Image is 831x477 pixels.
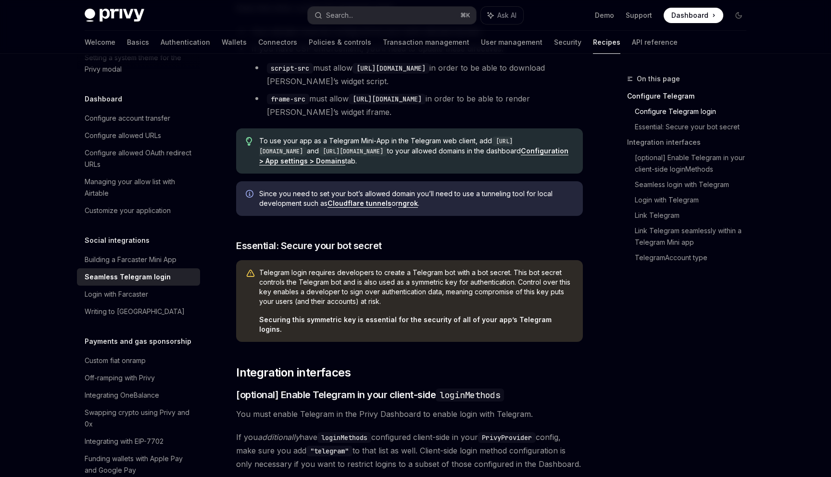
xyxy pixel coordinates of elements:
code: loginMethods [436,389,504,402]
a: Connectors [258,31,297,54]
h5: Dashboard [85,93,122,105]
a: Seamless login with Telegram [635,177,754,192]
a: Off-ramping with Privy [77,369,200,387]
div: Integrating OneBalance [85,389,159,401]
div: Writing to [GEOGRAPHIC_DATA] [85,306,185,317]
span: On this page [637,73,680,85]
span: Telegram login requires developers to create a Telegram bot with a bot secret. This bot secret co... [259,268,573,306]
code: "telegram" [306,446,353,456]
div: Building a Farcaster Mini App [85,254,176,265]
span: ⌘ K [460,12,470,19]
a: Configure Telegram [627,88,754,104]
div: Configure allowed OAuth redirect URLs [85,147,194,170]
a: Login with Farcaster [77,286,200,303]
a: Authentication [161,31,210,54]
code: frame-src [267,94,309,104]
a: Security [554,31,581,54]
li: must allow in order to be able to render [PERSON_NAME]’s widget iframe. [252,92,583,119]
a: Basics [127,31,149,54]
div: Customize your application [85,205,171,216]
li: must allow in order to be able to download [PERSON_NAME]’s widget script. [252,61,583,88]
a: Demo [595,11,614,20]
code: [URL][DOMAIN_NAME] [349,94,426,104]
div: Swapping crypto using Privy and 0x [85,407,194,430]
a: Building a Farcaster Mini App [77,251,200,268]
span: Essential: Secure your bot secret [236,239,382,252]
span: Since you need to set your bot’s allowed domain you’ll need to use a tunneling tool for local dev... [259,189,573,208]
a: ngrok [398,199,418,208]
a: Login with Telegram [635,192,754,208]
a: Configure Telegram login [635,104,754,119]
div: Seamless Telegram login [85,271,171,283]
svg: Tip [246,137,252,146]
a: Wallets [222,31,247,54]
div: Off-ramping with Privy [85,372,155,384]
div: Configure allowed URLs [85,130,161,141]
a: Recipes [593,31,620,54]
code: PrivyProvider [478,432,536,443]
h5: Payments and gas sponsorship [85,336,191,347]
a: Customize your application [77,202,200,219]
a: Integrating OneBalance [77,387,200,404]
a: Welcome [85,31,115,54]
a: Cloudflare tunnels [327,199,391,208]
code: loginMethods [317,432,371,443]
code: script-src [267,63,313,74]
div: Search... [326,10,353,21]
h5: Social integrations [85,235,150,246]
a: Seamless Telegram login [77,268,200,286]
button: Search...⌘K [308,7,476,24]
svg: Info [246,190,255,200]
a: Essential: Secure your bot secret [635,119,754,135]
li: If you have CSP enforcement, you’ll need to update these directives: [236,42,583,119]
span: [optional] Enable Telegram in your client-side [236,388,504,402]
a: Transaction management [383,31,469,54]
span: You must enable Telegram in the Privy Dashboard to enable login with Telegram. [236,407,583,421]
button: Ask AI [481,7,523,24]
img: dark logo [85,9,144,22]
div: Login with Farcaster [85,289,148,300]
a: Policies & controls [309,31,371,54]
div: Custom fiat onramp [85,355,146,366]
div: Integrating with EIP-7702 [85,436,164,447]
span: Ask AI [497,11,516,20]
a: Integrating with EIP-7702 [77,433,200,450]
span: To use your app as a Telegram Mini-App in the Telegram web client, add and to your allowed domain... [259,136,573,166]
code: [URL][DOMAIN_NAME] [353,63,429,74]
em: additionally [258,432,300,442]
div: Funding wallets with Apple Pay and Google Pay [85,453,194,476]
code: [URL][DOMAIN_NAME] [259,137,513,156]
a: Managing your allow list with Airtable [77,173,200,202]
span: Dashboard [671,11,708,20]
a: Link Telegram [635,208,754,223]
a: Dashboard [664,8,723,23]
button: Toggle dark mode [731,8,746,23]
strong: Securing this symmetric key is essential for the security of all of your app’s Telegram logins. [259,315,552,333]
a: Support [626,11,652,20]
span: Integration interfaces [236,365,351,380]
a: Configure account transfer [77,110,200,127]
a: API reference [632,31,678,54]
svg: Warning [246,269,255,278]
a: Swapping crypto using Privy and 0x [77,404,200,433]
a: Custom fiat onramp [77,352,200,369]
a: Link Telegram seamlessly within a Telegram Mini app [635,223,754,250]
a: Writing to [GEOGRAPHIC_DATA] [77,303,200,320]
a: Configure allowed URLs [77,127,200,144]
a: [optional] Enable Telegram in your client-side loginMethods [635,150,754,177]
code: [URL][DOMAIN_NAME] [319,147,387,156]
div: Configure account transfer [85,113,170,124]
span: If you have configured client-side in your config, make sure you add to that list as well. Client... [236,430,583,471]
a: User management [481,31,542,54]
a: TelegramAccount type [635,250,754,265]
a: Configure allowed OAuth redirect URLs [77,144,200,173]
div: Managing your allow list with Airtable [85,176,194,199]
a: Integration interfaces [627,135,754,150]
